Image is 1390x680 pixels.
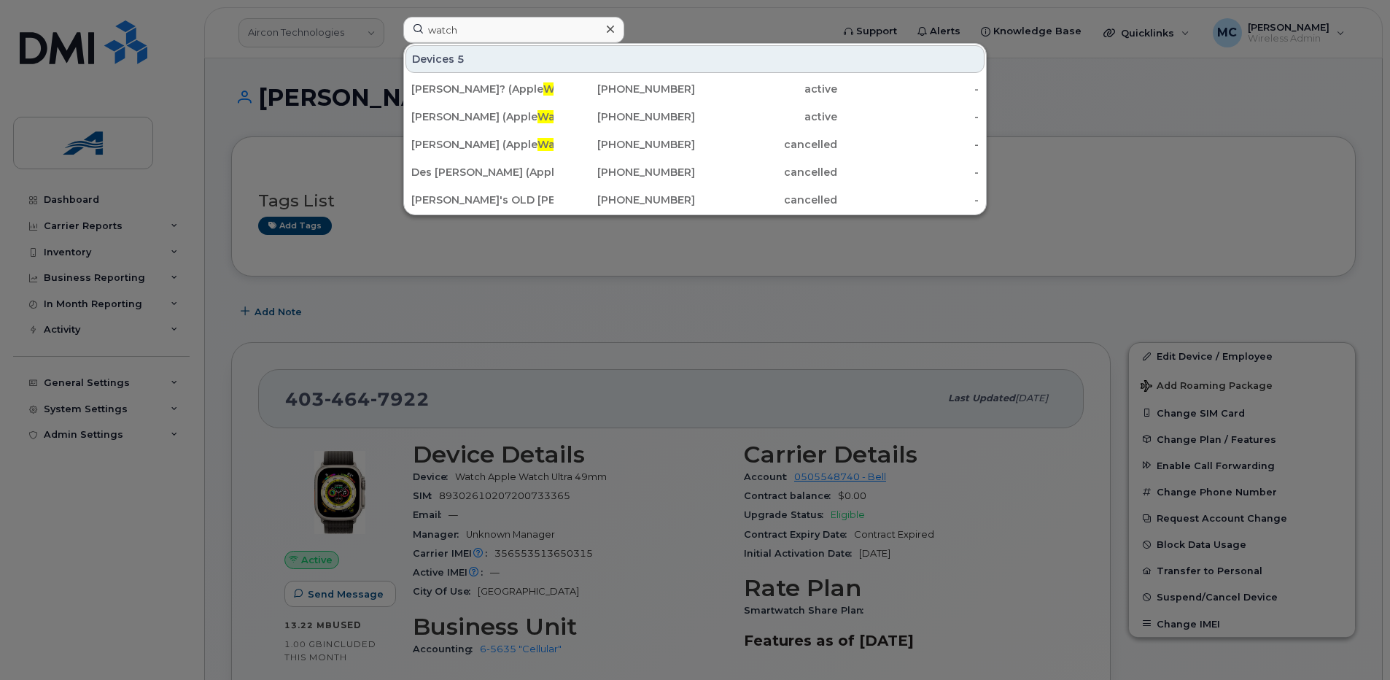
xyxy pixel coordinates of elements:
span: Watch [537,138,573,151]
div: - [837,165,979,179]
div: active [695,109,837,124]
div: - [837,109,979,124]
div: active [695,82,837,96]
span: Watch [537,110,573,123]
a: [PERSON_NAME] (AppleWatch)[PHONE_NUMBER]active- [405,104,985,130]
div: [PHONE_NUMBER] [554,165,696,179]
div: [PHONE_NUMBER] [554,193,696,207]
div: [PERSON_NAME] (Apple ) [411,137,554,152]
div: cancelled [695,165,837,179]
a: [PERSON_NAME] (AppleWatch)[PHONE_NUMBER]cancelled- [405,131,985,158]
div: [PERSON_NAME] (Apple ) [411,109,554,124]
a: [PERSON_NAME]? (AppleWatch)[PHONE_NUMBER]active- [405,76,985,102]
a: Des [PERSON_NAME] (Apple)[PHONE_NUMBER]cancelled- [405,159,985,185]
div: - [837,193,979,207]
a: [PERSON_NAME]'s OLD [PERSON_NAME][PHONE_NUMBER]cancelled- [405,187,985,213]
div: - [837,82,979,96]
div: [PHONE_NUMBER] [554,109,696,124]
div: cancelled [695,193,837,207]
div: [PHONE_NUMBER] [554,137,696,152]
div: [PHONE_NUMBER] [554,82,696,96]
div: Des [PERSON_NAME] (Apple ) [411,165,554,179]
span: 5 [457,52,465,66]
div: - [837,137,979,152]
div: Devices [405,45,985,73]
div: cancelled [695,137,837,152]
div: [PERSON_NAME]? (Apple ) [411,82,554,96]
span: Watch [543,82,579,96]
div: [PERSON_NAME]'s OLD [PERSON_NAME] [411,193,554,207]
